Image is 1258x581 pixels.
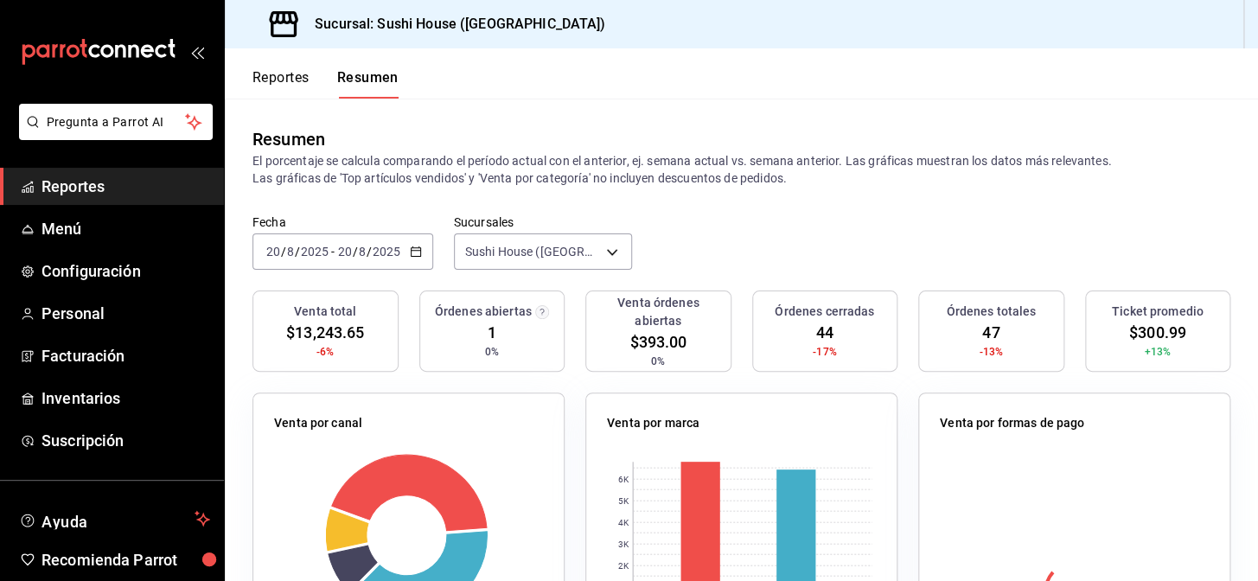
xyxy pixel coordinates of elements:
span: -17% [813,344,837,360]
button: Reportes [252,69,310,99]
input: ---- [300,245,329,259]
span: / [295,245,300,259]
h3: Órdenes abiertas [435,303,532,321]
span: 0% [485,344,499,360]
button: open_drawer_menu [190,45,204,59]
span: Pregunta a Parrot AI [47,113,186,131]
span: / [352,245,357,259]
div: Resumen [252,126,325,152]
text: 5K [618,496,629,506]
label: Sucursales [454,216,633,228]
span: 0% [651,354,665,369]
span: $13,243.65 [286,321,364,344]
span: - [331,245,335,259]
span: / [281,245,286,259]
div: navigation tabs [252,69,399,99]
span: $393.00 [629,330,686,354]
text: 4K [618,518,629,527]
text: 3K [618,539,629,549]
p: Venta por canal [274,414,362,432]
h3: Órdenes totales [946,303,1036,321]
input: ---- [372,245,401,259]
span: 1 [488,321,496,344]
span: Personal [42,302,210,325]
span: -6% [316,344,334,360]
h3: Venta órdenes abiertas [593,294,724,330]
h3: Órdenes cerradas [775,303,874,321]
button: Pregunta a Parrot AI [19,104,213,140]
span: Facturación [42,344,210,367]
span: Menú [42,217,210,240]
span: Sushi House ([GEOGRAPHIC_DATA]) [465,243,601,260]
span: 44 [816,321,833,344]
span: Ayuda [42,508,188,529]
input: -- [336,245,352,259]
span: Suscripción [42,429,210,452]
span: Inventarios [42,386,210,410]
h3: Ticket promedio [1112,303,1204,321]
span: -13% [979,344,1003,360]
input: -- [358,245,367,259]
h3: Venta total [294,303,356,321]
p: El porcentaje se calcula comparando el período actual con el anterior, ej. semana actual vs. sema... [252,152,1230,187]
p: Venta por marca [607,414,699,432]
span: $300.99 [1129,321,1186,344]
a: Pregunta a Parrot AI [12,125,213,144]
p: Venta por formas de pago [940,414,1084,432]
span: 47 [982,321,999,344]
span: +13% [1144,344,1171,360]
h3: Sucursal: Sushi House ([GEOGRAPHIC_DATA]) [301,14,605,35]
button: Resumen [337,69,399,99]
input: -- [265,245,281,259]
span: / [367,245,372,259]
text: 2K [618,561,629,571]
text: 6K [618,475,629,484]
input: -- [286,245,295,259]
span: Configuración [42,259,210,283]
span: Reportes [42,175,210,198]
span: Recomienda Parrot [42,548,210,571]
label: Fecha [252,216,433,228]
